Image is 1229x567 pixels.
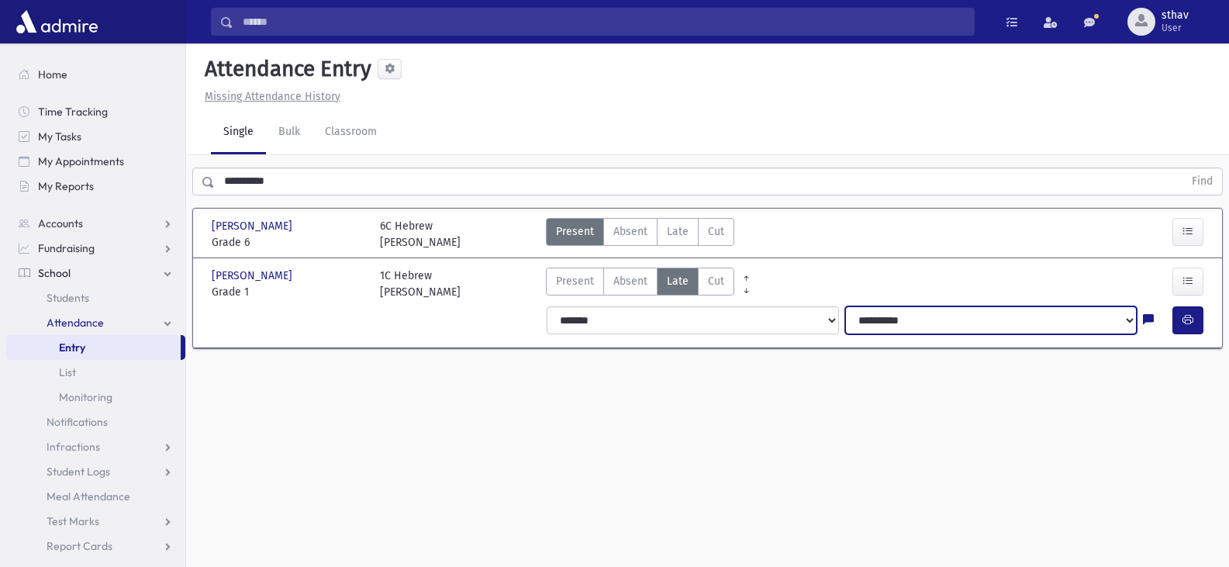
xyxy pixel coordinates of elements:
[6,285,185,310] a: Students
[6,434,185,459] a: Infractions
[708,223,724,240] span: Cut
[6,385,185,410] a: Monitoring
[546,268,734,300] div: AttTypes
[38,241,95,255] span: Fundraising
[6,335,181,360] a: Entry
[312,111,389,154] a: Classroom
[556,223,594,240] span: Present
[6,484,185,509] a: Meal Attendance
[708,273,724,289] span: Cut
[47,415,108,429] span: Notifications
[212,284,364,300] span: Grade 1
[6,211,185,236] a: Accounts
[613,273,647,289] span: Absent
[6,310,185,335] a: Attendance
[6,149,185,174] a: My Appointments
[47,489,130,503] span: Meal Attendance
[47,465,110,479] span: Student Logs
[1162,9,1189,22] span: sthav
[205,90,340,103] u: Missing Attendance History
[266,111,312,154] a: Bulk
[47,316,104,330] span: Attendance
[38,130,81,143] span: My Tasks
[613,223,647,240] span: Absent
[546,218,734,251] div: AttTypes
[38,216,83,230] span: Accounts
[12,6,102,37] img: AdmirePro
[6,174,185,199] a: My Reports
[1182,168,1222,195] button: Find
[212,234,364,251] span: Grade 6
[59,365,76,379] span: List
[6,534,185,558] a: Report Cards
[1162,22,1189,34] span: User
[233,8,974,36] input: Search
[38,266,71,280] span: School
[47,539,112,553] span: Report Cards
[6,236,185,261] a: Fundraising
[6,124,185,149] a: My Tasks
[6,261,185,285] a: School
[199,90,340,103] a: Missing Attendance History
[38,179,94,193] span: My Reports
[38,154,124,168] span: My Appointments
[212,268,295,284] span: [PERSON_NAME]
[6,410,185,434] a: Notifications
[6,459,185,484] a: Student Logs
[212,218,295,234] span: [PERSON_NAME]
[380,218,461,251] div: 6C Hebrew [PERSON_NAME]
[556,273,594,289] span: Present
[6,62,185,87] a: Home
[38,67,67,81] span: Home
[6,99,185,124] a: Time Tracking
[59,390,112,404] span: Monitoring
[38,105,108,119] span: Time Tracking
[47,291,89,305] span: Students
[59,341,85,354] span: Entry
[47,514,99,528] span: Test Marks
[380,268,461,300] div: 1C Hebrew [PERSON_NAME]
[667,273,689,289] span: Late
[211,111,266,154] a: Single
[47,440,100,454] span: Infractions
[6,360,185,385] a: List
[199,56,371,82] h5: Attendance Entry
[667,223,689,240] span: Late
[6,509,185,534] a: Test Marks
